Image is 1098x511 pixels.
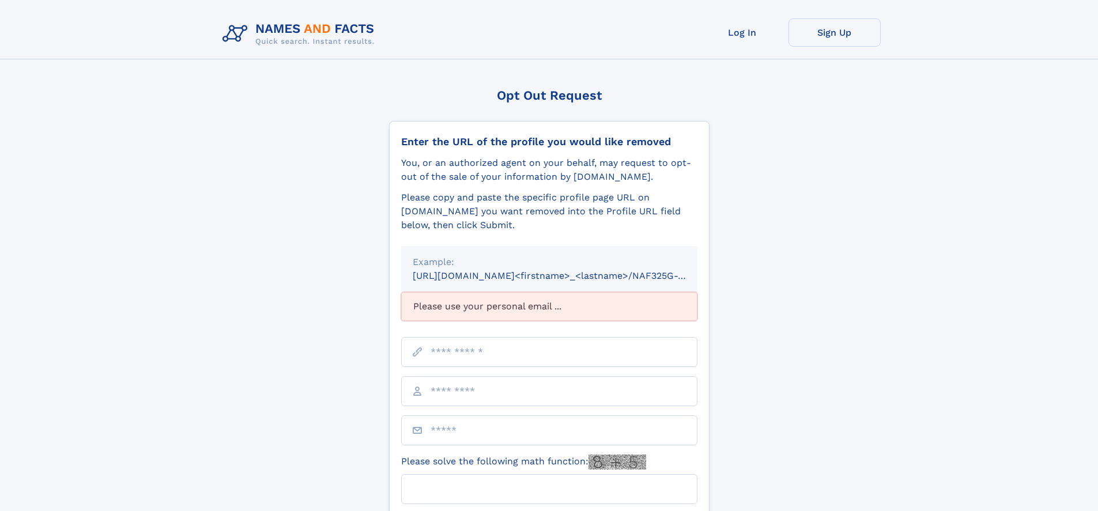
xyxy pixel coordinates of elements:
label: Please solve the following math function: [401,455,646,470]
div: Please use your personal email ... [401,292,697,321]
div: Enter the URL of the profile you would like removed [401,135,697,148]
a: Log In [696,18,788,47]
div: Example: [413,255,686,269]
div: Opt Out Request [389,88,710,103]
div: You, or an authorized agent on your behalf, may request to opt-out of the sale of your informatio... [401,156,697,184]
div: Please copy and paste the specific profile page URL on [DOMAIN_NAME] you want removed into the Pr... [401,191,697,232]
a: Sign Up [788,18,881,47]
img: Logo Names and Facts [218,18,384,50]
small: [URL][DOMAIN_NAME]<firstname>_<lastname>/NAF325G-xxxxxxxx [413,270,719,281]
